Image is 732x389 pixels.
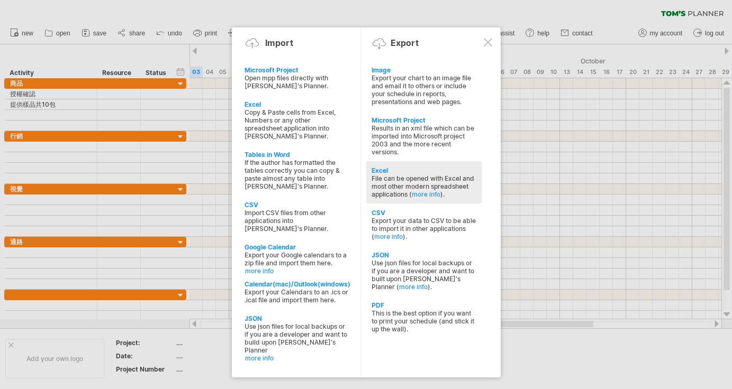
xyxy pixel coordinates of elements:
div: Excel [372,166,476,174]
div: File can be opened with Excel and most other modern spreadsheet applications ( ). [372,174,476,198]
div: Export your chart to an image file and email it to others or include your schedule in reports, pr... [372,74,476,106]
div: Export [391,38,419,48]
div: This is the best option if you want to print your schedule (and stick it up the wall). [372,309,476,333]
div: Excel [245,100,349,108]
div: Results in an xml file which can be imported into Microsoft project 2003 and the more recent vers... [372,124,476,156]
a: more info [245,267,350,275]
a: more info [245,354,350,362]
div: Image [372,66,476,74]
a: more info [374,233,403,240]
div: Microsoft Project [372,116,476,124]
div: Export your data to CSV to be able to import it in other applications ( ). [372,217,476,240]
div: Copy & Paste cells from Excel, Numbers or any other spreadsheet application into [PERSON_NAME]'s ... [245,108,349,140]
a: more info [412,190,440,198]
div: PDF [372,301,476,309]
div: JSON [372,251,476,259]
div: CSV [372,209,476,217]
div: Import [265,38,293,48]
div: Tables in Word [245,151,349,159]
div: If the author has formatted the tables correctly you can copy & paste almost any table into [PERS... [245,159,349,190]
a: more info [399,283,428,291]
div: Use json files for local backups or if you are a developer and want to built upon [PERSON_NAME]'s... [372,259,476,291]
